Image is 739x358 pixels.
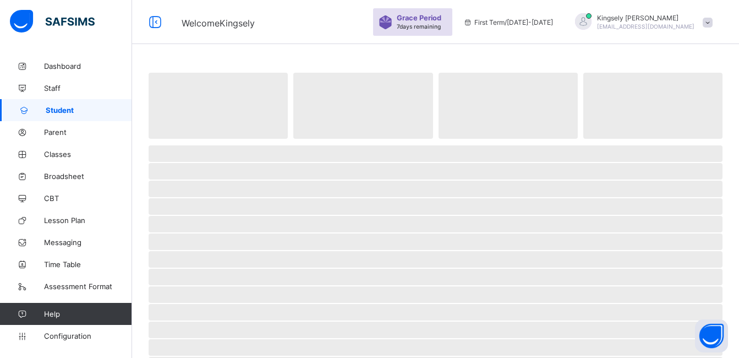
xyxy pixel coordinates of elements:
span: CBT [44,194,132,203]
span: ‌ [149,304,722,321]
span: session/term information [463,18,553,26]
div: KingselyGabriel [564,13,718,31]
span: [EMAIL_ADDRESS][DOMAIN_NAME] [597,23,694,30]
span: ‌ [439,73,578,139]
span: Dashboard [44,62,132,70]
span: Messaging [44,238,132,247]
span: Time Table [44,260,132,269]
span: Configuration [44,332,132,340]
span: Parent [44,128,132,137]
span: Kingsely [PERSON_NAME] [597,14,694,22]
span: ‌ [149,198,722,215]
span: 7 days remaining [397,23,441,30]
span: ‌ [149,163,722,180]
span: ‌ [149,286,722,303]
span: Assessment Format [44,282,132,291]
span: Welcome Kingsely [182,18,255,29]
span: ‌ [149,181,722,197]
img: safsims [10,10,95,33]
img: sticker-purple.71386a28dfed39d6af7621340158ba97.svg [379,15,392,29]
span: ‌ [149,322,722,338]
span: ‌ [149,234,722,250]
span: ‌ [583,73,722,139]
span: ‌ [149,251,722,268]
span: ‌ [149,269,722,285]
span: Staff [44,84,132,93]
span: Grace Period [397,14,441,22]
button: Open asap [695,319,728,352]
span: Help [44,310,132,318]
span: ‌ [149,339,722,356]
span: ‌ [149,145,722,162]
span: ‌ [149,216,722,232]
span: Classes [44,150,132,159]
span: ‌ [149,73,288,139]
span: Lesson Plan [44,216,132,225]
span: ‌ [293,73,433,139]
span: Broadsheet [44,172,132,181]
span: Student [46,106,132,115]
